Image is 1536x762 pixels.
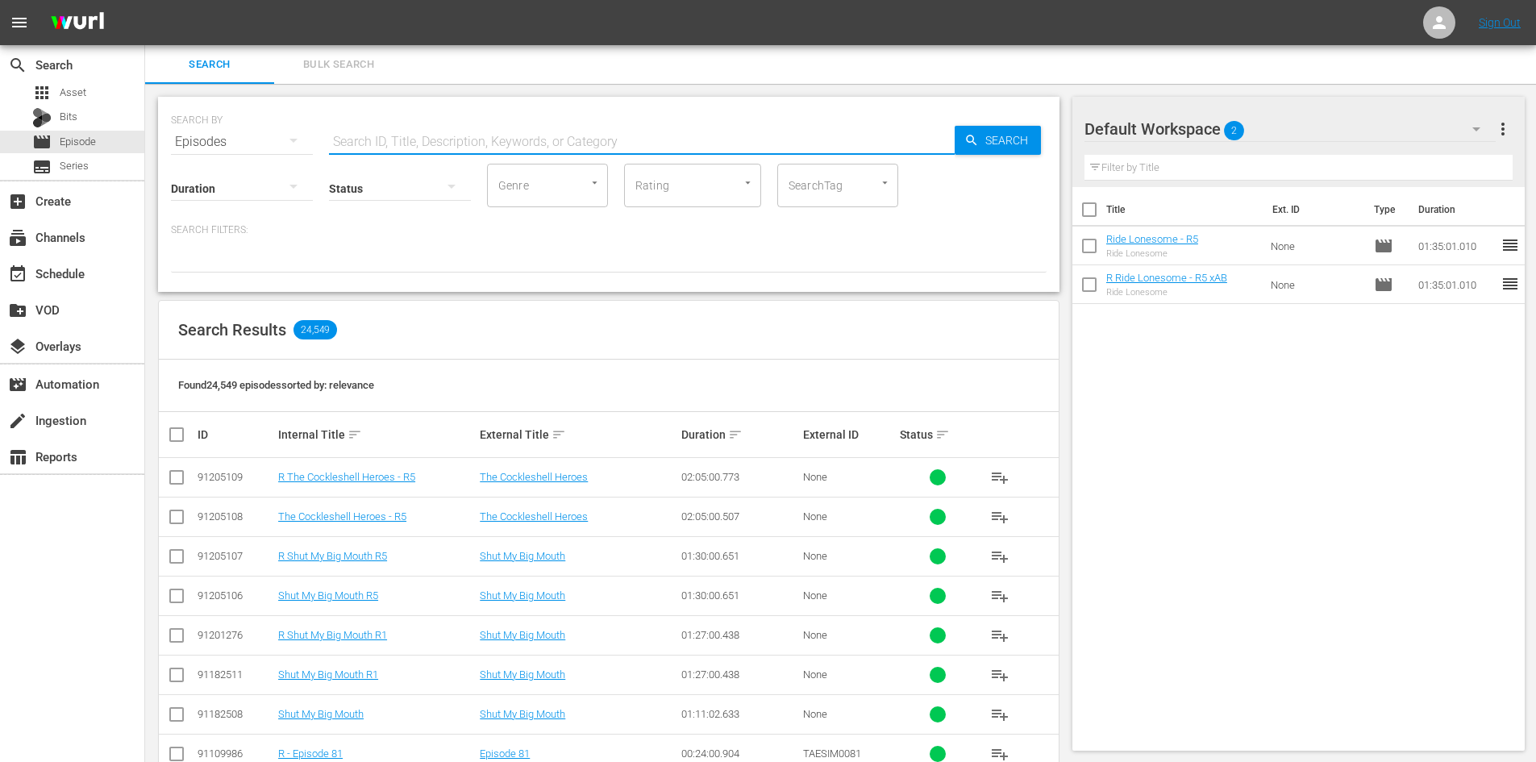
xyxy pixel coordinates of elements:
div: None [803,629,895,641]
span: 24,549 [293,320,337,339]
span: VOD [8,301,27,320]
span: reorder [1501,235,1520,255]
span: Episode [1374,236,1393,256]
span: Automation [8,375,27,394]
span: playlist_add [990,626,1009,645]
div: 91205109 [198,471,273,483]
span: Schedule [8,264,27,284]
button: Search [955,126,1041,155]
td: None [1264,265,1367,304]
span: menu [10,13,29,32]
span: Series [32,157,52,177]
div: 01:11:02.633 [681,708,797,720]
span: sort [728,427,743,442]
p: Search Filters: [171,223,1047,237]
div: 01:30:00.651 [681,589,797,602]
span: Bulk Search [284,56,393,74]
span: Bits [60,109,77,125]
div: ID [198,428,273,441]
button: more_vert [1493,110,1513,148]
div: Bits [32,108,52,127]
span: playlist_add [990,586,1009,606]
button: playlist_add [980,656,1019,694]
button: playlist_add [980,498,1019,536]
div: External ID [803,428,895,441]
div: 91205108 [198,510,273,523]
div: 91205107 [198,550,273,562]
span: Search Results [178,320,286,339]
button: playlist_add [980,616,1019,655]
div: 91182511 [198,668,273,681]
span: playlist_add [990,468,1009,487]
div: None [803,550,895,562]
div: Ride Lonesome [1106,287,1227,298]
span: Asset [60,85,86,101]
div: 00:24:00.904 [681,747,797,760]
button: Open [740,175,756,190]
div: None [803,471,895,483]
span: Episode [32,132,52,152]
a: Shut My Big Mouth [480,668,565,681]
span: Search [8,56,27,75]
div: Default Workspace [1084,106,1496,152]
span: Episode [1374,275,1393,294]
a: The Cockleshell Heroes [480,510,588,523]
button: playlist_add [980,458,1019,497]
div: Internal Title [278,425,475,444]
a: Shut My Big Mouth [480,550,565,562]
span: Channels [8,228,27,248]
span: playlist_add [990,665,1009,685]
div: 02:05:00.507 [681,510,797,523]
span: Episode [60,134,96,150]
a: Shut My Big Mouth R1 [278,668,378,681]
span: Asset [32,83,52,102]
div: 91182508 [198,708,273,720]
th: Ext. ID [1263,187,1365,232]
button: playlist_add [980,537,1019,576]
span: Search [979,126,1041,155]
span: sort [935,427,950,442]
a: Shut My Big Mouth R5 [278,589,378,602]
div: Ride Lonesome [1106,248,1198,259]
div: None [803,589,895,602]
div: Status [900,425,976,444]
div: 91205106 [198,589,273,602]
span: Search [155,56,264,74]
a: Shut My Big Mouth [480,708,565,720]
button: Open [587,175,602,190]
div: 91109986 [198,747,273,760]
span: Found 24,549 episodes sorted by: relevance [178,379,374,391]
a: Sign Out [1479,16,1521,29]
a: R Shut My Big Mouth R5 [278,550,387,562]
a: Ride Lonesome - R5 [1106,233,1198,245]
span: Overlays [8,337,27,356]
a: R Shut My Big Mouth R1 [278,629,387,641]
button: Open [877,175,893,190]
span: 2 [1224,114,1244,148]
span: more_vert [1493,119,1513,139]
span: playlist_add [990,547,1009,566]
a: R - Episode 81 [278,747,343,760]
span: sort [348,427,362,442]
span: Ingestion [8,411,27,431]
div: 02:05:00.773 [681,471,797,483]
span: Series [60,158,89,174]
button: playlist_add [980,695,1019,734]
div: 91201276 [198,629,273,641]
div: Duration [681,425,797,444]
th: Title [1106,187,1263,232]
span: Create [8,192,27,211]
th: Type [1364,187,1409,232]
div: None [803,668,895,681]
a: R The Cockleshell Heroes - R5 [278,471,415,483]
a: The Cockleshell Heroes [480,471,588,483]
div: None [803,510,895,523]
a: Shut My Big Mouth [480,629,565,641]
span: reorder [1501,274,1520,294]
div: 01:30:00.651 [681,550,797,562]
a: Episode 81 [480,747,530,760]
div: 01:27:00.438 [681,629,797,641]
div: None [803,708,895,720]
td: None [1264,227,1367,265]
div: Episodes [171,119,313,164]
